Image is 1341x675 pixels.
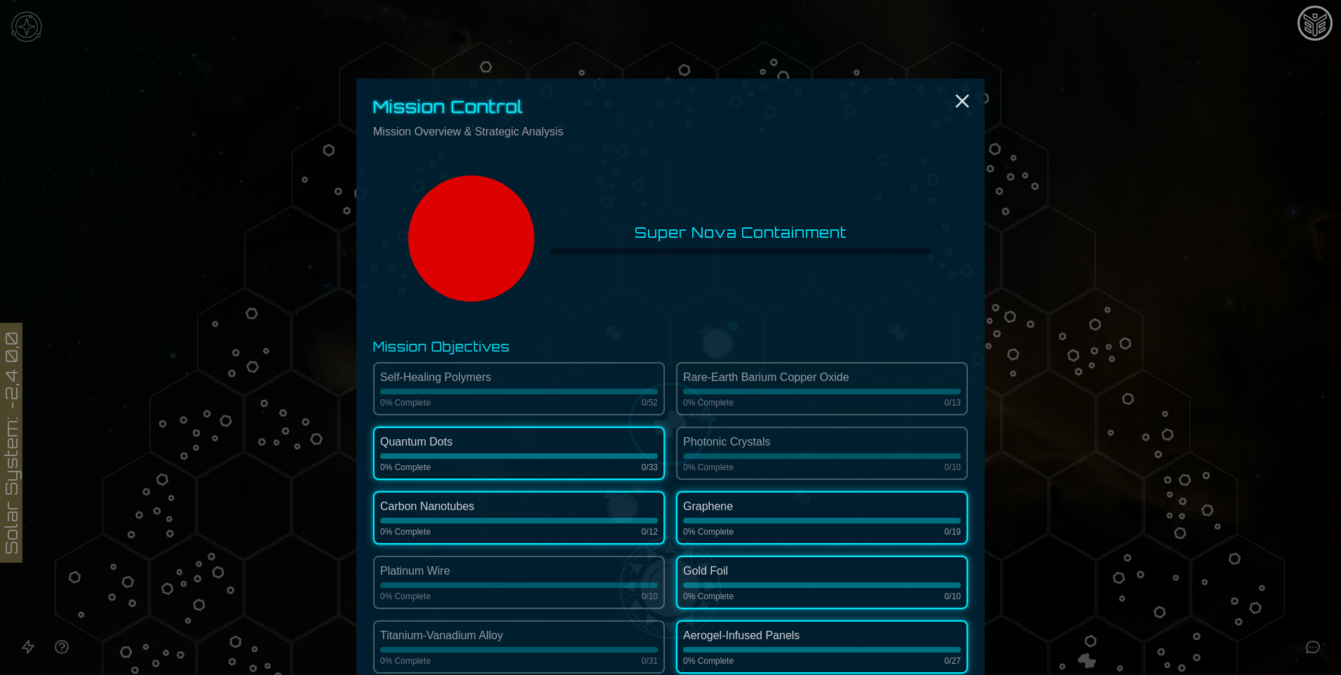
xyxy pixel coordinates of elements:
[380,369,658,386] div: Self-Healing Polymers
[951,90,973,112] button: Close
[373,123,968,140] h3: Mission Overview & Strategic Analysis
[945,591,961,602] p: 0 / 10
[683,591,734,602] p: 0 % Complete
[380,498,658,515] div: Carbon Nanotubes
[945,655,961,667] p: 0 / 27
[380,462,431,473] p: 0 % Complete
[380,591,431,602] p: 0 % Complete
[373,95,968,118] h2: Mission Control
[642,655,658,667] p: 0 / 31
[380,627,658,644] div: Titanium-Vanadium Alloy
[945,397,961,408] p: 0 / 13
[380,526,431,537] p: 0 % Complete
[683,526,734,537] p: 0 % Complete
[683,369,961,386] div: Rare-Earth Barium Copper Oxide
[380,434,658,450] div: Quantum Dots
[380,563,658,580] div: Platinum Wire
[380,655,431,667] p: 0 % Complete
[642,462,658,473] p: 0 / 33
[945,526,961,537] p: 0 / 19
[945,462,961,473] p: 0 / 10
[683,462,734,473] p: 0 % Complete
[642,397,658,408] p: 0 / 52
[683,498,961,515] div: Graphene
[642,526,658,537] p: 0 / 12
[683,434,961,450] div: Photonic Crystals
[683,627,961,644] div: Aerogel-Infused Panels
[683,655,734,667] p: 0 % Complete
[683,397,734,408] p: 0 % Complete
[683,563,961,580] div: Gold Foil
[642,591,658,602] p: 0 / 10
[380,397,431,408] p: 0 % Complete
[373,337,968,356] h3: Mission Objectives
[635,223,847,243] h3: Super Nova Containment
